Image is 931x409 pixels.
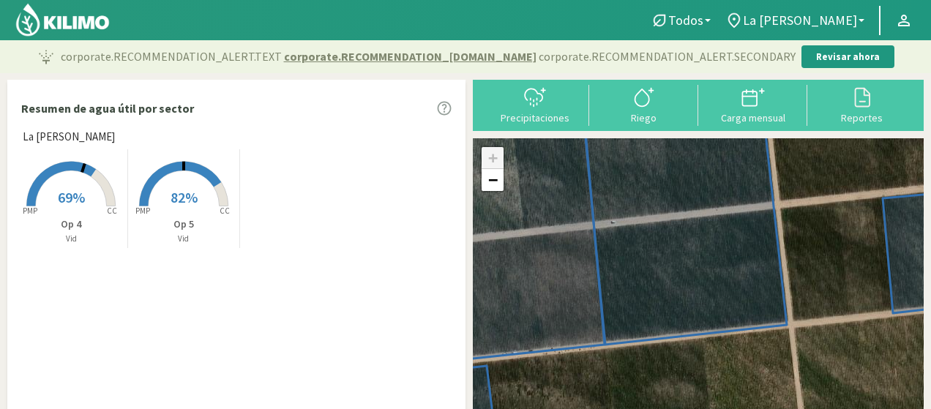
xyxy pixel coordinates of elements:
div: Riego [594,113,694,123]
button: Riego [589,85,698,124]
div: Reportes [812,113,912,123]
tspan: PMP [23,206,37,216]
tspan: CC [108,206,118,216]
p: Op 4 [15,217,127,232]
p: Vid [128,233,240,245]
img: Kilimo [15,2,111,37]
span: La [PERSON_NAME] [23,129,115,146]
a: Zoom out [482,169,504,191]
p: Resumen de agua útil por sector [21,100,194,117]
button: Precipitaciones [480,85,589,124]
p: Vid [15,233,127,245]
span: 82% [171,188,198,206]
span: Todos [668,12,703,28]
span: corporate.RECOMMENDATION_[DOMAIN_NAME] [284,48,536,65]
button: Reportes [807,85,916,124]
a: Zoom in [482,147,504,169]
span: 69% [58,188,85,206]
div: Precipitaciones [485,113,585,123]
span: corporate.RECOMMENDATION_ALERT.SECONDARY [539,48,796,65]
tspan: PMP [135,206,150,216]
p: Op 5 [128,217,240,232]
p: Revisar ahora [816,50,880,64]
button: Revisar ahora [801,45,894,69]
div: Carga mensual [703,113,803,123]
span: La [PERSON_NAME] [743,12,857,28]
tspan: CC [220,206,230,216]
p: corporate.RECOMMENDATION_ALERT.TEXT [61,48,796,65]
button: Carga mensual [698,85,807,124]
